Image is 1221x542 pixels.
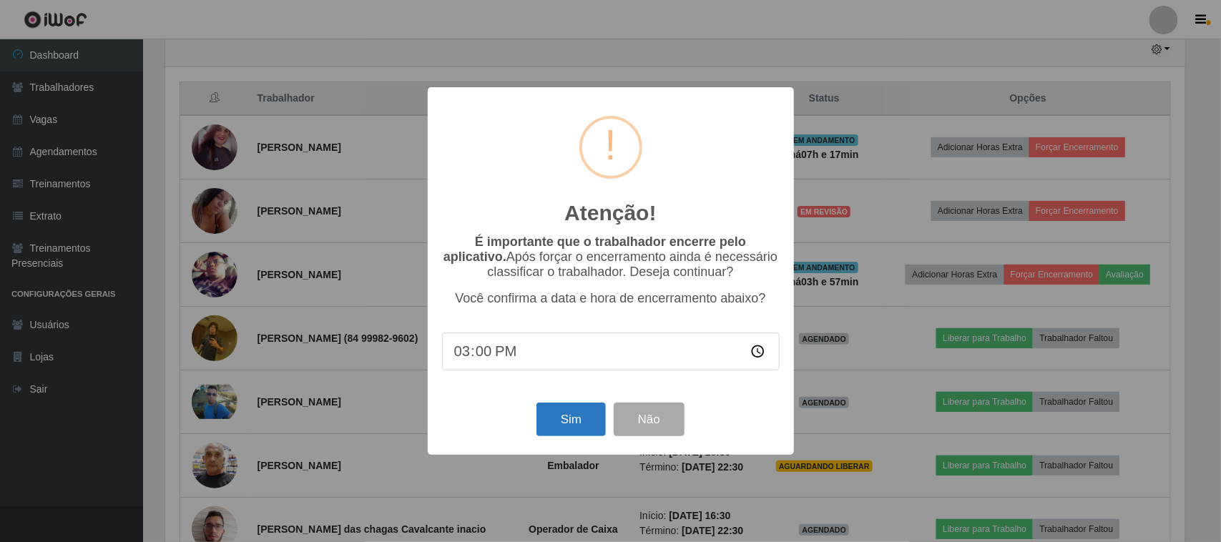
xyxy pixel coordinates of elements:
[536,403,606,436] button: Sim
[442,235,780,280] p: Após forçar o encerramento ainda é necessário classificar o trabalhador. Deseja continuar?
[443,235,746,264] b: É importante que o trabalhador encerre pelo aplicativo.
[564,200,656,226] h2: Atenção!
[442,291,780,306] p: Você confirma a data e hora de encerramento abaixo?
[614,403,685,436] button: Não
